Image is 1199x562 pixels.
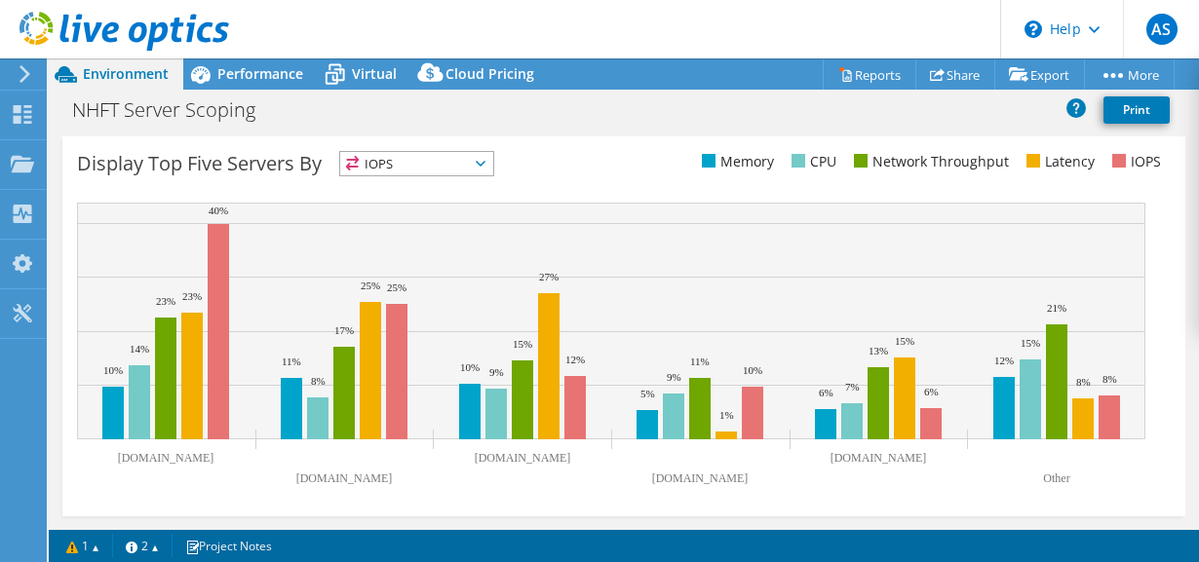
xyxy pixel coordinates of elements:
a: Project Notes [172,534,286,558]
text: 8% [1076,376,1091,388]
text: 7% [845,381,860,393]
text: 21% [1047,302,1066,314]
text: [DOMAIN_NAME] [118,451,214,465]
span: Environment [83,64,169,83]
span: IOPS [340,152,493,175]
text: 13% [869,345,888,356]
li: IOPS [1107,151,1161,172]
text: 23% [182,290,202,302]
text: [DOMAIN_NAME] [296,471,393,485]
h1: NHFT Server Scoping [63,99,286,121]
text: 12% [994,355,1014,366]
text: [DOMAIN_NAME] [831,451,927,465]
text: 10% [460,361,480,373]
li: CPU [787,151,836,172]
li: Latency [1022,151,1095,172]
text: 15% [513,338,532,350]
text: [DOMAIN_NAME] [652,471,749,485]
text: 15% [895,335,914,347]
text: 8% [1102,373,1117,385]
a: Print [1103,96,1170,124]
text: 12% [565,354,585,365]
text: 5% [640,388,655,399]
a: More [1084,59,1175,90]
svg: \n [1025,20,1042,38]
text: 6% [924,386,939,397]
text: 27% [539,271,559,282]
text: Other [1043,471,1069,485]
text: 25% [387,281,406,293]
span: Virtual [352,64,397,83]
span: Performance [217,64,303,83]
text: 14% [130,343,149,355]
text: 1% [719,409,734,421]
li: Network Throughput [849,151,1009,172]
a: Share [915,59,995,90]
text: 9% [489,366,504,378]
text: 23% [156,295,175,307]
text: 17% [334,324,354,336]
a: Export [994,59,1085,90]
text: 8% [311,375,326,387]
span: AS [1146,14,1178,45]
text: 10% [103,364,123,376]
text: 6% [819,387,833,398]
text: 25% [361,280,380,291]
span: Cloud Pricing [445,64,534,83]
text: 40% [209,205,228,216]
li: Memory [697,151,774,172]
text: 11% [282,356,301,367]
a: 2 [112,534,173,558]
a: Reports [823,59,916,90]
text: 11% [690,356,710,367]
text: 10% [743,364,762,376]
text: 15% [1021,337,1040,349]
text: [DOMAIN_NAME] [475,451,571,465]
a: 1 [53,534,113,558]
text: 9% [667,371,681,383]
